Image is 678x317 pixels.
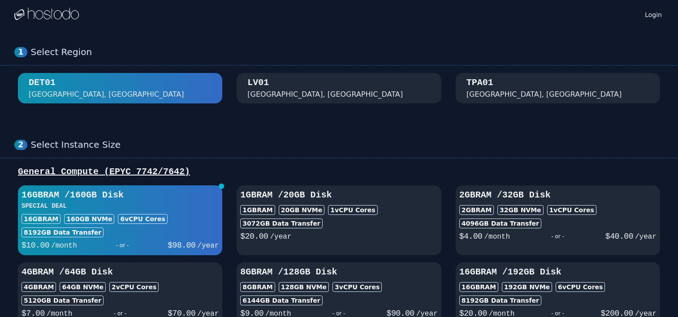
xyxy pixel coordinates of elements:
[60,282,106,292] div: 64 GB NVMe
[237,185,441,255] button: 1GBRAM /20GB Disk1GBRAM20GB NVMe1vCPU Cores3072GB Data Transfer$20.00/year
[240,296,322,305] div: 6144 GB Data Transfer
[456,73,660,103] button: TPA01 [GEOGRAPHIC_DATA], [GEOGRAPHIC_DATA]
[497,205,544,215] div: 32 GB NVMe
[22,241,49,250] span: $ 10.00
[459,218,541,228] div: 4096 GB Data Transfer
[247,77,269,89] div: LV01
[29,89,184,100] div: [GEOGRAPHIC_DATA], [GEOGRAPHIC_DATA]
[328,205,377,215] div: 1 vCPU Cores
[643,9,664,19] a: Login
[237,73,441,103] button: LV01 [GEOGRAPHIC_DATA], [GEOGRAPHIC_DATA]
[29,77,56,89] div: DET01
[51,242,77,250] span: /month
[18,73,222,103] button: DET01 [GEOGRAPHIC_DATA], [GEOGRAPHIC_DATA]
[279,282,329,292] div: 128 GB NVMe
[556,282,605,292] div: 6 vCPU Cores
[456,185,660,255] button: 2GBRAM /32GB Disk2GBRAM32GB NVMe1vCPU Cores4096GB Data Transfer$4.00/month- or -$40.00/year
[31,139,664,150] div: Select Instance Size
[118,214,167,224] div: 6 vCPU Cores
[605,232,633,241] span: $ 40.00
[459,296,541,305] div: 8192 GB Data Transfer
[466,89,622,100] div: [GEOGRAPHIC_DATA], [GEOGRAPHIC_DATA]
[459,205,494,215] div: 2GB RAM
[22,201,219,210] h3: SPECIAL DEAL
[333,282,382,292] div: 3 vCPU Cores
[459,189,656,201] h3: 2GB RAM / 32 GB Disk
[77,239,168,252] div: - or -
[22,282,56,292] div: 4GB RAM
[279,205,325,215] div: 20 GB NVMe
[197,242,219,250] span: /year
[22,214,60,224] div: 16GB RAM
[22,296,104,305] div: 5120 GB Data Transfer
[270,233,291,241] span: /year
[22,266,219,278] h3: 4GB RAM / 64 GB Disk
[459,266,656,278] h3: 16GB RAM / 192 GB Disk
[240,218,322,228] div: 3072 GB Data Transfer
[510,230,605,243] div: - or -
[64,214,114,224] div: 160 GB NVMe
[502,282,552,292] div: 192 GB NVMe
[459,282,498,292] div: 16GB RAM
[168,241,195,250] span: $ 98.00
[240,232,268,241] span: $ 20.00
[31,47,664,58] div: Select Region
[466,77,493,89] div: TPA01
[240,189,437,201] h3: 1GB RAM / 20 GB Disk
[14,166,664,178] div: General Compute (EPYC 7742/7642)
[14,47,27,57] div: 1
[109,282,159,292] div: 2 vCPU Cores
[240,205,275,215] div: 1GB RAM
[14,140,27,150] div: 2
[22,227,104,237] div: 8192 GB Data Transfer
[14,8,79,21] img: Logo
[240,266,437,278] h3: 8GB RAM / 128 GB Disk
[484,233,510,241] span: /month
[18,185,222,255] button: 16GBRAM /160GB DiskSPECIAL DEAL16GBRAM160GB NVMe6vCPU Cores8192GB Data Transfer$10.00/month- or -...
[635,233,656,241] span: /year
[547,205,596,215] div: 1 vCPU Cores
[240,282,275,292] div: 8GB RAM
[22,189,219,201] h3: 16GB RAM / 160 GB Disk
[459,232,483,241] span: $ 4.00
[247,89,403,100] div: [GEOGRAPHIC_DATA], [GEOGRAPHIC_DATA]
